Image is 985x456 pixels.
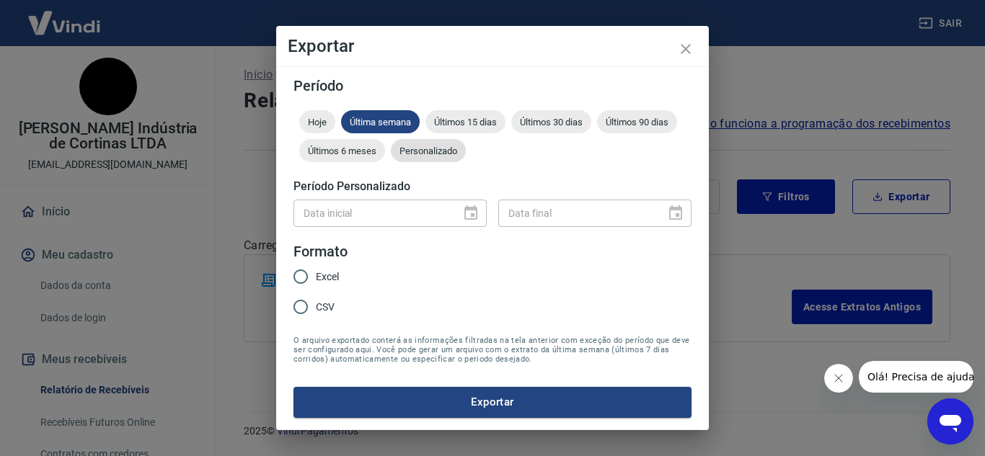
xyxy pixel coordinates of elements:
[391,139,466,162] div: Personalizado
[391,146,466,156] span: Personalizado
[597,117,677,128] span: Últimos 90 dias
[293,179,692,194] h5: Período Personalizado
[299,146,385,156] span: Últimos 6 meses
[341,117,420,128] span: Última semana
[511,110,591,133] div: Últimos 30 dias
[498,200,655,226] input: DD/MM/YYYY
[293,241,348,262] legend: Formato
[293,79,692,93] h5: Período
[293,200,451,226] input: DD/MM/YYYY
[288,37,697,55] h4: Exportar
[299,139,385,162] div: Últimos 6 meses
[316,269,339,285] span: Excel
[927,398,973,444] iframe: Botão para abrir a janela de mensagens
[425,110,505,133] div: Últimos 15 dias
[293,387,692,417] button: Exportar
[293,336,692,364] span: O arquivo exportado conterá as informações filtradas na tela anterior com exceção do período que ...
[9,10,121,22] span: Olá! Precisa de ajuda?
[316,300,335,315] span: CSV
[341,110,420,133] div: Última semana
[299,110,335,133] div: Hoje
[824,364,853,393] iframe: Fechar mensagem
[668,32,703,66] button: close
[425,117,505,128] span: Últimos 15 dias
[859,361,973,393] iframe: Mensagem da empresa
[597,110,677,133] div: Últimos 90 dias
[511,117,591,128] span: Últimos 30 dias
[299,117,335,128] span: Hoje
